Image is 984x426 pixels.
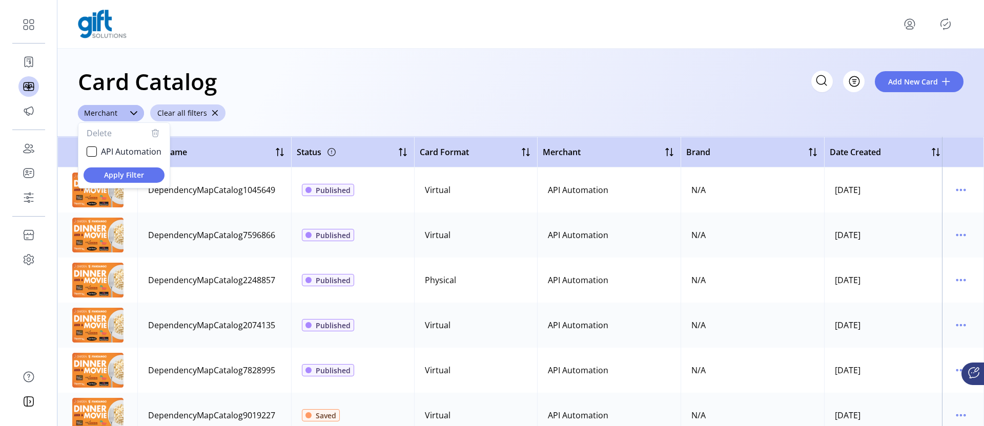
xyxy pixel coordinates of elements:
[875,71,963,92] button: Add New Card
[92,169,156,180] span: Apply Filter
[87,127,161,139] button: Delete
[72,353,124,388] img: preview
[953,227,969,243] button: menu
[811,71,833,92] input: Search
[148,229,275,241] div: DependencyMapCatalog7596866
[691,229,706,241] div: N/A
[901,16,918,32] button: menu
[824,348,947,393] td: [DATE]
[78,139,170,165] ul: Option List
[425,409,450,421] div: Virtual
[824,303,947,348] td: [DATE]
[80,141,168,162] li: API Automation
[78,63,217,99] h1: Card Catalog
[316,365,351,376] span: Published
[148,409,275,421] div: DependencyMapCatalog9019227
[691,409,706,421] div: N/A
[316,275,351,286] span: Published
[691,184,706,196] div: N/A
[420,146,469,158] span: Card Format
[78,105,124,121] div: Merchant
[937,16,954,32] button: Publisher Panel
[148,274,275,286] div: DependencyMapCatalog2248857
[691,274,706,286] div: N/A
[548,274,608,286] div: API Automation
[548,364,608,376] div: API Automation
[316,185,351,196] span: Published
[72,173,124,207] img: preview
[691,364,706,376] div: N/A
[425,184,450,196] div: Virtual
[297,144,338,160] div: Status
[101,145,161,158] span: API Automation
[316,320,351,331] span: Published
[953,407,969,423] button: menu
[148,319,275,331] div: DependencyMapCatalog2074135
[843,71,865,92] button: Filter Button
[316,230,351,241] span: Published
[425,274,456,286] div: Physical
[953,362,969,378] button: menu
[72,218,124,252] img: preview
[830,146,881,158] span: Date Created
[548,319,608,331] div: API Automation
[691,319,706,331] div: N/A
[87,127,112,139] span: Delete
[686,146,710,158] span: Brand
[72,308,124,343] img: preview
[953,272,969,288] button: menu
[953,182,969,198] button: menu
[316,410,336,421] span: Saved
[157,108,207,118] span: Clear all filters
[63,146,132,158] span: Preview
[84,167,165,183] button: Apply Filter
[543,146,581,158] span: Merchant
[548,184,608,196] div: API Automation
[425,229,450,241] div: Virtual
[150,104,225,121] button: Clear all filters
[425,319,450,331] div: Virtual
[548,409,608,421] div: API Automation
[548,229,608,241] div: API Automation
[824,167,947,212] td: [DATE]
[148,364,275,376] div: DependencyMapCatalog7828995
[72,263,124,297] img: preview
[425,364,450,376] div: Virtual
[888,76,938,87] span: Add New Card
[148,184,275,196] div: DependencyMapCatalog1045649
[953,317,969,333] button: menu
[824,212,947,258] td: [DATE]
[78,10,127,38] img: logo
[824,258,947,303] td: [DATE]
